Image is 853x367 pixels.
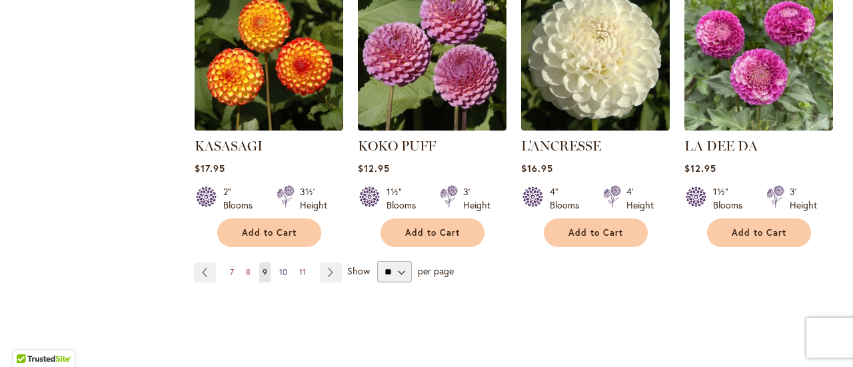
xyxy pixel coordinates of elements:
[358,121,506,133] a: KOKO PUFF
[521,138,601,154] a: L'ANCRESSE
[684,121,833,133] a: La Dee Da
[790,185,817,212] div: 3' Height
[217,218,321,247] button: Add to Cart
[195,138,263,154] a: KASASAGI
[347,264,370,277] span: Show
[684,138,758,154] a: LA DEE DA
[230,267,234,277] span: 7
[521,162,553,175] span: $16.95
[227,262,237,282] a: 7
[732,227,786,238] span: Add to Cart
[279,267,287,277] span: 10
[358,138,436,154] a: KOKO PUFF
[418,264,454,277] span: per page
[544,218,648,247] button: Add to Cart
[684,162,716,175] span: $12.95
[550,185,587,212] div: 4" Blooms
[299,267,306,277] span: 11
[10,320,47,357] iframe: Launch Accessibility Center
[463,185,490,212] div: 3' Height
[195,162,225,175] span: $17.95
[521,121,670,133] a: L'ANCRESSE
[296,262,309,282] a: 11
[243,262,254,282] a: 8
[405,227,460,238] span: Add to Cart
[242,227,297,238] span: Add to Cart
[387,185,424,212] div: 1½" Blooms
[263,267,267,277] span: 9
[195,121,343,133] a: KASASAGI
[276,262,291,282] a: 10
[300,185,327,212] div: 3½' Height
[568,227,623,238] span: Add to Cart
[707,218,811,247] button: Add to Cart
[713,185,750,212] div: 1½" Blooms
[223,185,261,212] div: 2" Blooms
[626,185,654,212] div: 4' Height
[358,162,390,175] span: $12.95
[381,218,484,247] button: Add to Cart
[246,267,251,277] span: 8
